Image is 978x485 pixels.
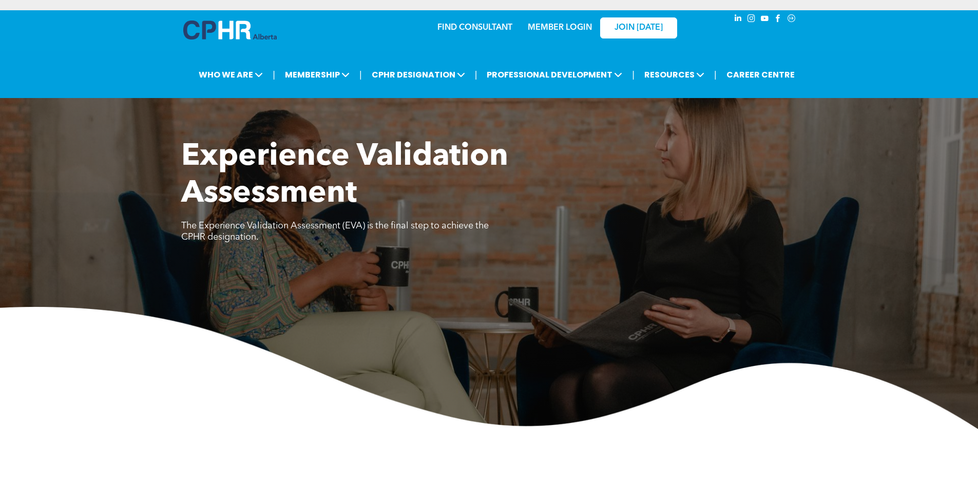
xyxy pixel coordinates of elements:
[746,13,757,27] a: instagram
[273,64,275,85] li: |
[615,23,663,33] span: JOIN [DATE]
[528,24,592,32] a: MEMBER LOGIN
[632,64,635,85] li: |
[773,13,784,27] a: facebook
[437,24,512,32] a: FIND CONSULTANT
[786,13,797,27] a: Social network
[484,65,625,84] span: PROFESSIONAL DEVELOPMENT
[641,65,707,84] span: RESOURCES
[359,64,362,85] li: |
[196,65,266,84] span: WHO WE ARE
[600,17,677,38] a: JOIN [DATE]
[475,64,477,85] li: |
[759,13,771,27] a: youtube
[282,65,353,84] span: MEMBERSHIP
[714,64,717,85] li: |
[181,142,508,209] span: Experience Validation Assessment
[183,21,277,40] img: A blue and white logo for cp alberta
[723,65,798,84] a: CAREER CENTRE
[733,13,744,27] a: linkedin
[181,221,489,242] span: The Experience Validation Assessment (EVA) is the final step to achieve the CPHR designation.
[369,65,468,84] span: CPHR DESIGNATION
